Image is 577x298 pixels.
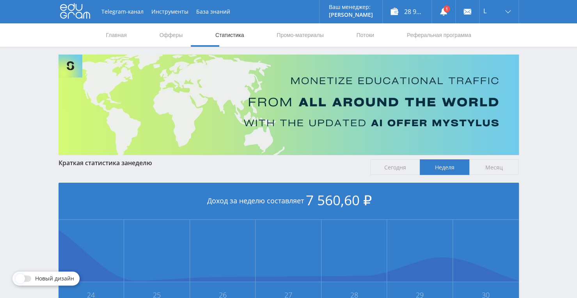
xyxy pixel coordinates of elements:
a: Промо-материалы [276,23,324,47]
span: 7 560,60 ₽ [306,191,372,209]
span: 24 [59,292,124,298]
span: неделю [128,159,152,167]
span: 28 [322,292,387,298]
a: Реферальная программа [406,23,472,47]
span: 27 [256,292,321,298]
span: Неделя [420,159,469,175]
a: Потоки [355,23,375,47]
span: 30 [453,292,518,298]
span: L [483,8,486,14]
span: Месяц [469,159,519,175]
p: Ваш менеджер: [329,4,373,10]
a: Офферы [159,23,184,47]
span: 25 [124,292,189,298]
span: 26 [190,292,255,298]
div: Доход за неделю составляет [59,183,519,220]
p: [PERSON_NAME] [329,12,373,18]
a: Главная [105,23,128,47]
span: Сегодня [370,159,420,175]
span: 29 [387,292,452,298]
img: Banner [59,55,519,155]
a: Статистика [215,23,245,47]
span: Новый дизайн [35,275,74,282]
div: Краткая статистика за [59,159,363,166]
